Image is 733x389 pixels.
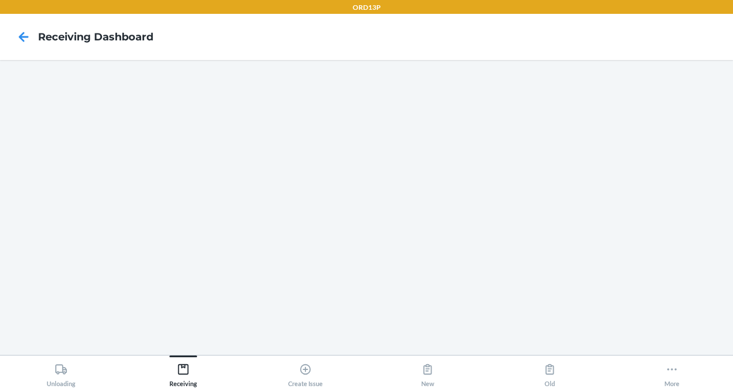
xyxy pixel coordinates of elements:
button: Old [489,356,611,387]
div: Receiving [169,358,197,387]
button: New [366,356,489,387]
p: ORD13P [353,2,381,13]
div: Unloading [47,358,75,387]
h4: Receiving dashboard [38,29,153,44]
iframe: Receiving dashboard [9,69,724,346]
div: Create Issue [288,358,323,387]
button: Create Issue [244,356,366,387]
div: Old [543,358,556,387]
button: More [611,356,733,387]
div: More [664,358,679,387]
div: New [421,358,434,387]
button: Receiving [122,356,244,387]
